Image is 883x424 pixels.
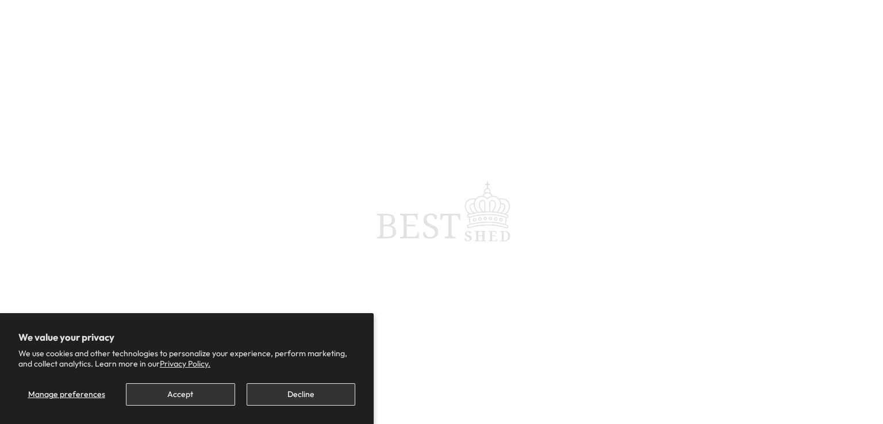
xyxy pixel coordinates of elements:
span: Manage preferences [28,389,105,399]
button: Manage preferences [18,383,114,406]
h2: We value your privacy [18,332,355,343]
button: Decline [247,383,355,406]
p: We use cookies and other technologies to personalize your experience, perform marketing, and coll... [18,348,355,369]
button: Accept [126,383,235,406]
a: Privacy Policy. [160,359,210,369]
